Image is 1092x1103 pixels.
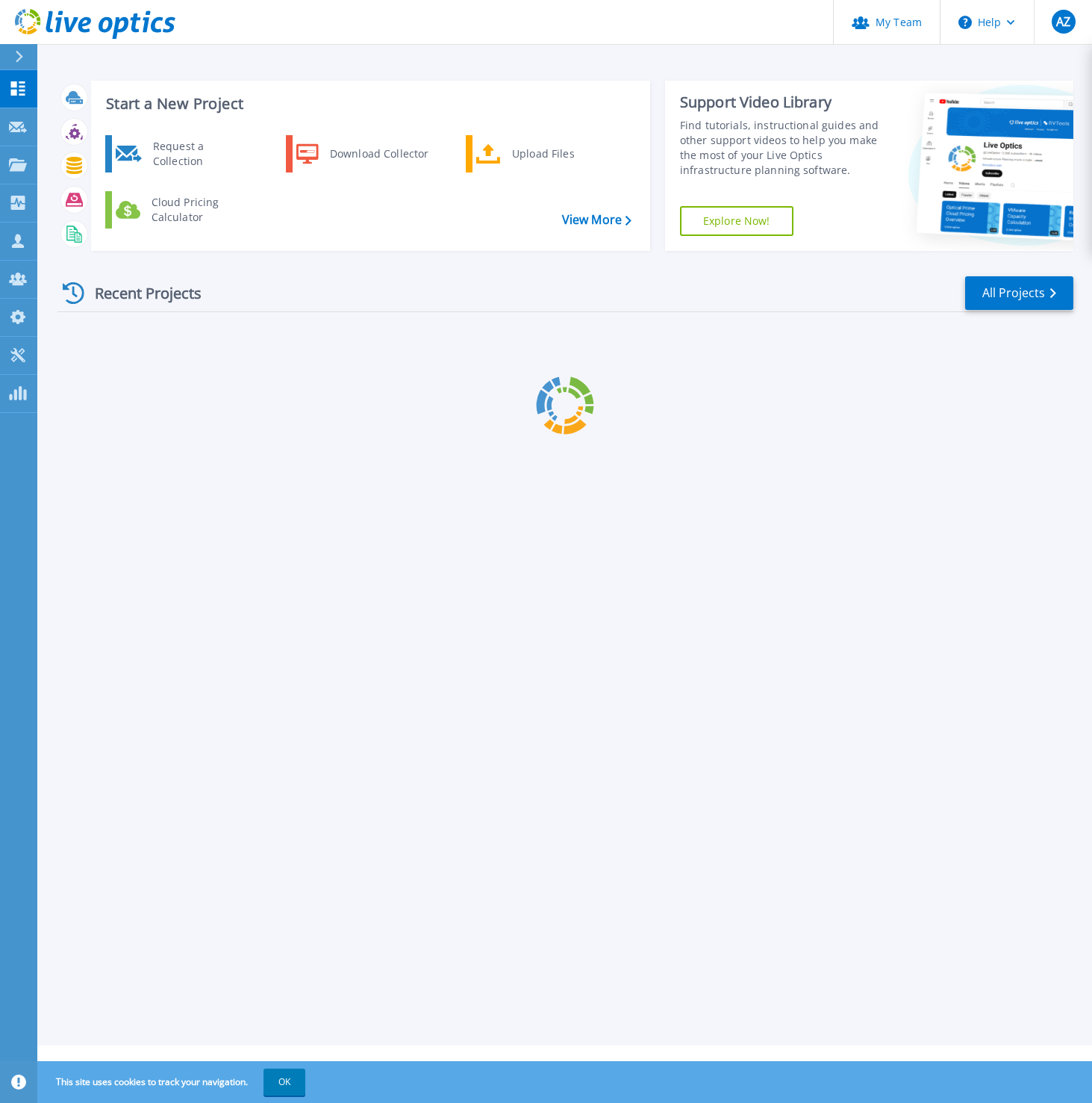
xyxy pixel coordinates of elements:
[680,206,793,236] a: Explore Now!
[505,139,615,169] div: Upload Files
[286,135,439,173] a: Download Collector
[466,135,619,173] a: Upload Files
[965,276,1073,310] a: All Projects
[41,1069,305,1096] span: This site uses cookies to track your navigation.
[562,213,631,227] a: View More
[106,96,631,112] h3: Start a New Project
[680,93,884,112] div: Support Video Library
[322,139,435,169] div: Download Collector
[1056,16,1070,28] span: AZ
[57,275,222,311] div: Recent Projects
[105,191,258,229] a: Cloud Pricing Calculator
[105,135,258,173] a: Request a Collection
[144,195,255,225] div: Cloud Pricing Calculator
[146,139,255,169] div: Request a Collection
[680,118,884,178] div: Find tutorials, instructional guides and other support videos to help you make the most of your L...
[263,1069,305,1096] button: OK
